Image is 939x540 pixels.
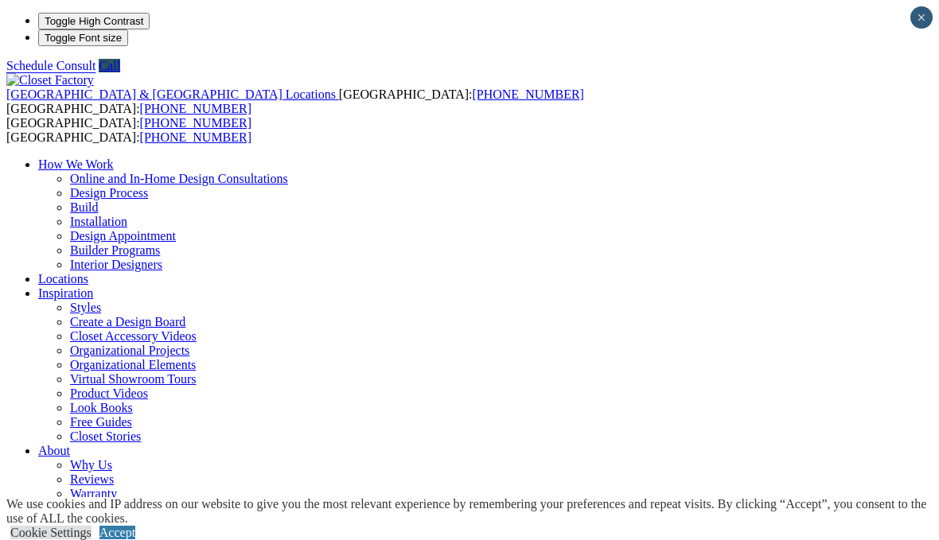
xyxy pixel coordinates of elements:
[70,358,196,371] a: Organizational Elements
[70,372,197,386] a: Virtual Showroom Tours
[70,186,148,200] a: Design Process
[99,59,120,72] a: Call
[70,200,99,214] a: Build
[99,526,135,539] a: Accept
[70,472,114,486] a: Reviews
[38,29,128,46] button: Toggle Font size
[45,32,122,44] span: Toggle Font size
[70,344,189,357] a: Organizational Projects
[6,59,95,72] a: Schedule Consult
[6,497,939,526] div: We use cookies and IP address on our website to give you the most relevant experience by remember...
[70,229,176,243] a: Design Appointment
[70,458,112,472] a: Why Us
[45,15,143,27] span: Toggle High Contrast
[70,258,162,271] a: Interior Designers
[70,215,127,228] a: Installation
[140,102,251,115] a: [PHONE_NUMBER]
[38,13,150,29] button: Toggle High Contrast
[70,401,133,414] a: Look Books
[70,415,132,429] a: Free Guides
[70,315,185,328] a: Create a Design Board
[70,387,148,400] a: Product Videos
[6,87,339,101] a: [GEOGRAPHIC_DATA] & [GEOGRAPHIC_DATA] Locations
[70,329,197,343] a: Closet Accessory Videos
[6,87,584,115] span: [GEOGRAPHIC_DATA]: [GEOGRAPHIC_DATA]:
[38,444,70,457] a: About
[6,73,94,87] img: Closet Factory
[910,6,933,29] button: Close
[70,172,288,185] a: Online and In-Home Design Consultations
[6,116,251,144] span: [GEOGRAPHIC_DATA]: [GEOGRAPHIC_DATA]:
[70,243,160,257] a: Builder Programs
[70,487,117,500] a: Warranty
[140,116,251,130] a: [PHONE_NUMBER]
[38,157,114,171] a: How We Work
[472,87,583,101] a: [PHONE_NUMBER]
[38,272,88,286] a: Locations
[6,87,336,101] span: [GEOGRAPHIC_DATA] & [GEOGRAPHIC_DATA] Locations
[70,301,101,314] a: Styles
[38,286,93,300] a: Inspiration
[140,130,251,144] a: [PHONE_NUMBER]
[70,429,141,443] a: Closet Stories
[10,526,92,539] a: Cookie Settings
